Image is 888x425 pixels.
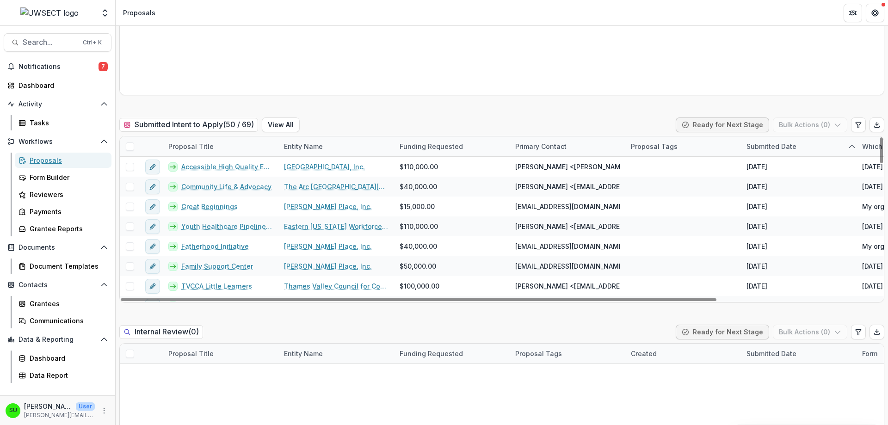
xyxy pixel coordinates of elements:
[394,344,510,363] div: Funding Requested
[81,37,104,48] div: Ctrl + K
[284,202,372,211] a: [PERSON_NAME] Place, Inc.
[394,349,469,358] div: Funding Requested
[181,241,249,251] a: Fatherhood Initiative
[163,142,219,151] div: Proposal Title
[741,136,857,156] div: Submitted Date
[163,136,278,156] div: Proposal Title
[284,182,388,191] a: The Arc [GEOGRAPHIC_DATA][US_STATE]
[515,202,858,211] span: [EMAIL_ADDRESS][DOMAIN_NAME] <[EMAIL_ADDRESS][DOMAIN_NAME]>, [EMAIL_ADDRESS][DOMAIN_NAME]
[99,62,108,71] span: 7
[676,325,769,339] button: Ready for Next Stage
[746,241,767,251] div: [DATE]
[773,117,847,132] button: Bulk Actions (0)
[181,222,273,231] a: Youth Healthcare Pipeline Initiative
[284,241,372,251] a: [PERSON_NAME] Place, Inc.
[773,325,847,339] button: Bulk Actions (0)
[20,7,79,18] img: UWSECT logo
[4,59,111,74] button: Notifications7
[510,344,625,363] div: Proposal Tags
[15,351,111,366] a: Dashboard
[394,136,510,156] div: Funding Requested
[284,222,388,231] a: Eastern [US_STATE] Workforce Investment Board
[30,353,104,363] div: Dashboard
[18,80,104,90] div: Dashboard
[394,142,469,151] div: Funding Requested
[284,162,365,172] a: [GEOGRAPHIC_DATA], Inc.
[18,138,97,146] span: Workflows
[741,344,857,363] div: Submitted Date
[746,162,767,172] div: [DATE]
[24,411,95,419] p: [PERSON_NAME][EMAIL_ADDRESS][PERSON_NAME][DOMAIN_NAME]
[76,402,95,411] p: User
[30,172,104,182] div: Form Builder
[278,136,394,156] div: Entity Name
[24,401,72,411] p: [PERSON_NAME]
[23,38,77,47] span: Search...
[4,78,111,93] a: Dashboard
[119,325,203,339] h2: Internal Review ( 0 )
[145,239,160,254] button: edit
[15,259,111,274] a: Document Templates
[181,281,252,291] a: TVCCA Little Learners
[510,349,567,358] div: Proposal Tags
[145,219,160,234] button: edit
[262,117,300,132] button: View All
[163,349,219,358] div: Proposal Title
[515,241,858,251] span: [EMAIL_ADDRESS][DOMAIN_NAME] <[EMAIL_ADDRESS][DOMAIN_NAME]>, [EMAIL_ADDRESS][DOMAIN_NAME]
[30,155,104,165] div: Proposals
[18,100,97,108] span: Activity
[30,299,104,308] div: Grantees
[510,136,625,156] div: Primary Contact
[515,222,802,231] span: [PERSON_NAME] <[EMAIL_ADDRESS][DOMAIN_NAME]>, [EMAIL_ADDRESS][DOMAIN_NAME]
[400,241,437,251] span: $40,000.00
[15,313,111,328] a: Communications
[181,202,238,211] a: Great Beginnings
[30,207,104,216] div: Payments
[746,182,767,191] div: [DATE]
[4,33,111,52] button: Search...
[625,136,741,156] div: Proposal Tags
[30,316,104,326] div: Communications
[746,281,767,291] div: [DATE]
[746,202,767,211] div: [DATE]
[181,182,271,191] a: Community Life & Advocacy
[163,344,278,363] div: Proposal Title
[741,349,802,358] div: Submitted Date
[15,187,111,202] a: Reviewers
[625,142,683,151] div: Proposal Tags
[869,325,884,339] button: Export table data
[400,162,438,172] span: $110,000.00
[625,344,741,363] div: Created
[848,143,856,150] svg: sorted ascending
[15,153,111,168] a: Proposals
[181,162,273,172] a: Accessible High Quality Early Childhood Programs for Southeastern [US_STATE] Families
[844,4,862,22] button: Partners
[15,221,111,236] a: Grantee Reports
[278,349,328,358] div: Entity Name
[119,118,258,131] h2: Submitted Intent to Apply ( 50 / 69 )
[515,281,802,291] span: [PERSON_NAME] <[EMAIL_ADDRESS][DOMAIN_NAME]>, [EMAIL_ADDRESS][DOMAIN_NAME]
[400,281,439,291] span: $100,000.00
[30,261,104,271] div: Document Templates
[99,4,111,22] button: Open entity switcher
[866,4,884,22] button: Get Help
[746,261,767,271] div: [DATE]
[741,142,802,151] div: Submitted Date
[145,279,160,294] button: edit
[15,170,111,185] a: Form Builder
[30,370,104,380] div: Data Report
[869,117,884,132] button: Export table data
[284,261,372,271] a: [PERSON_NAME] Place, Inc.
[30,118,104,128] div: Tasks
[145,199,160,214] button: edit
[145,160,160,174] button: edit
[4,97,111,111] button: Open Activity
[15,296,111,311] a: Grantees
[515,182,802,191] span: [PERSON_NAME] <[EMAIL_ADDRESS][DOMAIN_NAME]>, [EMAIL_ADDRESS][DOMAIN_NAME]
[278,142,328,151] div: Entity Name
[30,224,104,234] div: Grantee Reports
